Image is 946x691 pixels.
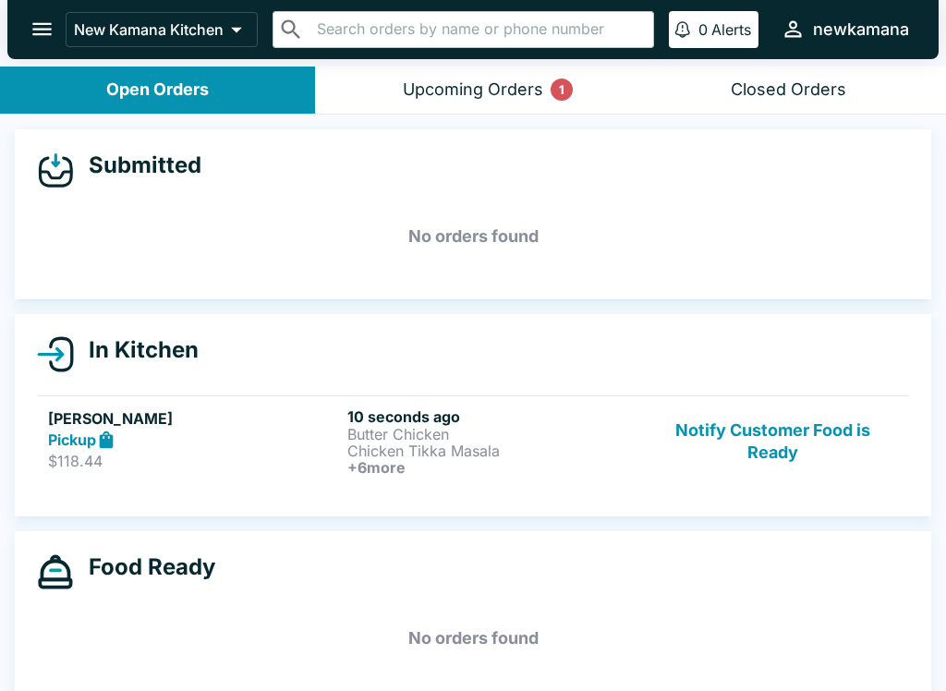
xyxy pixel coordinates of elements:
[648,407,898,476] button: Notify Customer Food is Ready
[74,20,224,39] p: New Kamana Kitchen
[711,20,751,39] p: Alerts
[37,605,909,672] h5: No orders found
[698,20,708,39] p: 0
[48,452,340,470] p: $118.44
[48,430,96,449] strong: Pickup
[74,336,199,364] h4: In Kitchen
[37,203,909,270] h5: No orders found
[74,553,215,581] h4: Food Ready
[731,79,846,101] div: Closed Orders
[347,407,639,426] h6: 10 seconds ago
[66,12,258,47] button: New Kamana Kitchen
[403,79,543,101] div: Upcoming Orders
[37,395,909,487] a: [PERSON_NAME]Pickup$118.4410 seconds agoButter ChickenChicken Tikka Masala+6moreNotify Customer F...
[311,17,646,42] input: Search orders by name or phone number
[347,459,639,476] h6: + 6 more
[773,9,916,49] button: newkamana
[347,426,639,442] p: Butter Chicken
[106,79,209,101] div: Open Orders
[347,442,639,459] p: Chicken Tikka Masala
[74,152,201,179] h4: Submitted
[559,80,564,99] p: 1
[48,407,340,430] h5: [PERSON_NAME]
[18,6,66,53] button: open drawer
[813,18,909,41] div: newkamana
